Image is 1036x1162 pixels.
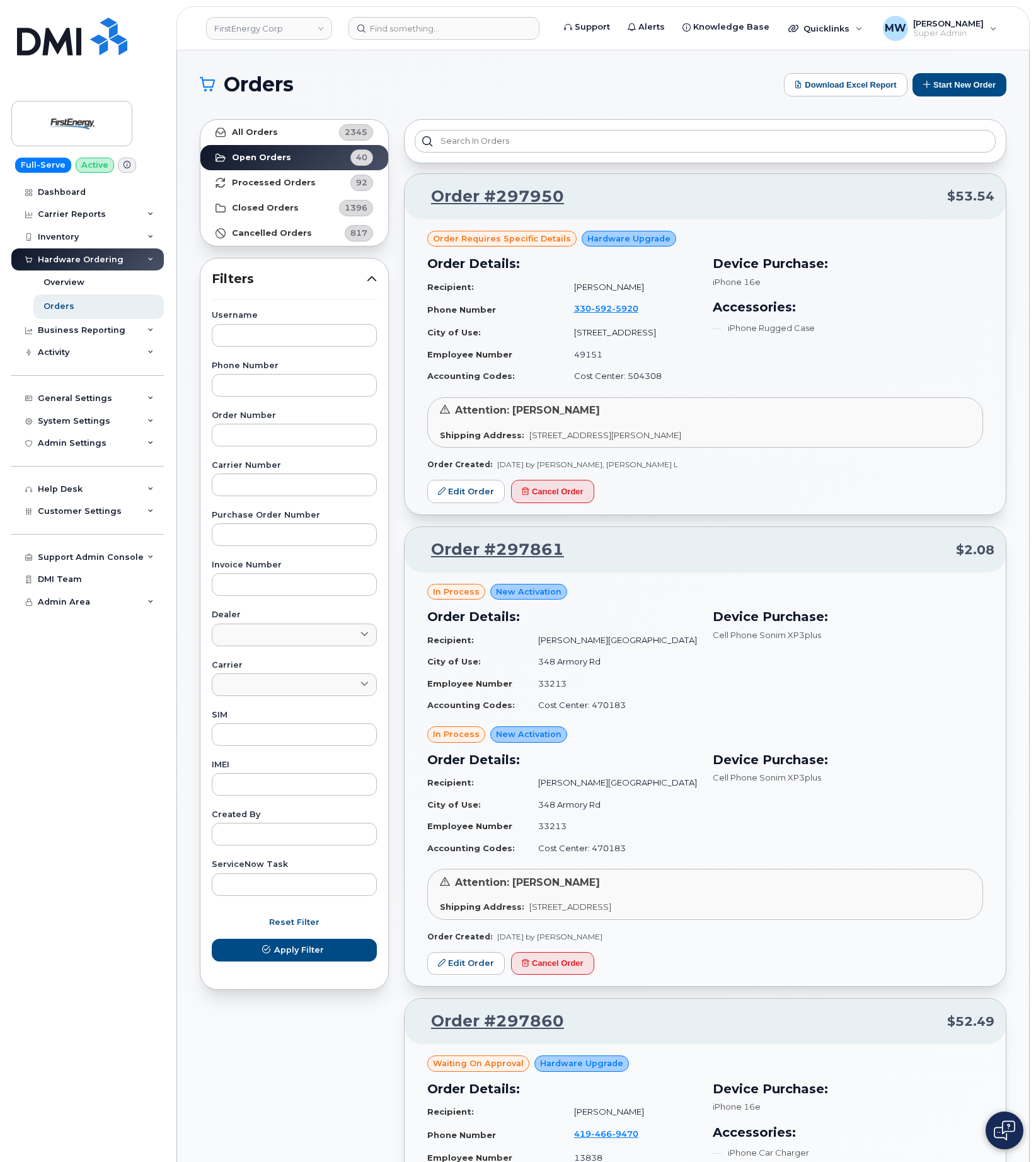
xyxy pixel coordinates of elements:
[212,561,377,569] label: Invoice Number
[427,678,512,688] strong: Employee Number
[427,254,698,273] h3: Order Details:
[912,73,1006,96] button: Start New Order
[232,153,291,163] strong: Open Orders
[416,1010,564,1033] a: Order #297860
[713,1123,983,1142] h3: Accessories:
[574,303,653,313] a: 3305925920
[212,270,367,288] span: Filters
[427,843,515,853] strong: Accounting Codes:
[527,794,698,816] td: 348 Armory Rd
[947,1013,994,1031] span: $52.49
[212,412,377,420] label: Order Number
[427,932,492,941] strong: Order Created:
[427,1107,474,1117] strong: Recipient:
[563,365,698,387] td: Cost Center: 504308
[427,777,474,787] strong: Recipient:
[345,202,367,214] span: 1396
[511,952,594,975] button: Cancel Order
[427,480,505,503] a: Edit Order
[527,673,698,695] td: 33213
[212,511,377,520] label: Purchase Order Number
[427,821,512,831] strong: Employee Number
[497,460,678,469] span: [DATE] by [PERSON_NAME], [PERSON_NAME] L
[427,1130,496,1140] strong: Phone Number
[427,327,481,337] strong: City of Use:
[784,73,907,96] button: Download Excel Report
[345,126,367,138] span: 2345
[713,254,983,273] h3: Device Purchase:
[563,344,698,366] td: 49151
[527,694,698,716] td: Cost Center: 470183
[212,861,377,869] label: ServiceNow Task
[232,203,299,213] strong: Closed Orders
[591,303,612,313] span: 592
[563,276,698,298] td: [PERSON_NAME]
[224,75,294,94] span: Orders
[497,932,602,941] span: [DATE] by [PERSON_NAME]
[200,221,388,246] a: Cancelled Orders817
[563,322,698,344] td: [STREET_ADDRESS]
[455,876,600,888] span: Attention: [PERSON_NAME]
[713,630,821,640] span: Cell Phone Sonim XP3plus
[212,911,377,934] button: Reset Filter
[212,939,377,962] button: Apply Filter
[415,130,996,153] input: Search in orders
[527,629,698,651] td: [PERSON_NAME][GEOGRAPHIC_DATA]
[527,651,698,673] td: 348 Armory Rd
[563,1101,698,1123] td: [PERSON_NAME]
[455,404,600,416] span: Attention: [PERSON_NAME]
[713,772,821,782] span: Cell Phone Sonim XP3plus
[356,177,367,189] span: 92
[200,145,388,170] a: Open Orders40
[713,277,761,287] span: iPhone 16e
[433,233,571,245] span: Order requires Specific details
[527,837,698,859] td: Cost Center: 470183
[994,1120,1015,1141] img: Open chat
[427,750,698,769] h3: Order Details:
[232,127,278,137] strong: All Orders
[416,185,564,208] a: Order #297950
[496,728,561,740] span: New Activation
[427,371,515,381] strong: Accounting Codes:
[433,728,480,740] span: in process
[274,944,324,956] span: Apply Filter
[416,538,564,561] a: Order #297861
[496,586,561,598] span: New Activation
[350,227,367,239] span: 817
[713,322,983,334] li: iPhone Rugged Case
[427,700,515,710] strong: Accounting Codes:
[427,656,481,666] strong: City of Use:
[212,362,377,370] label: Phone Number
[529,902,611,912] span: [STREET_ADDRESS]
[427,349,512,359] strong: Employee Number
[527,815,698,837] td: 33213
[540,1057,623,1069] span: Hardware Upgrade
[269,916,319,928] span: Reset Filter
[587,233,671,245] span: Hardware Upgrade
[212,462,377,470] label: Carrier Number
[427,1079,698,1098] h3: Order Details:
[212,311,377,320] label: Username
[200,170,388,195] a: Processed Orders92
[427,460,492,469] strong: Order Created:
[200,120,388,145] a: All Orders2345
[212,811,377,819] label: Created By
[427,607,698,626] h3: Order Details:
[356,151,367,163] span: 40
[200,195,388,221] a: Closed Orders1396
[427,282,474,292] strong: Recipient:
[427,635,474,645] strong: Recipient:
[947,187,994,206] span: $53.54
[713,1101,761,1112] span: iPhone 16e
[574,1129,638,1139] span: 419
[713,298,983,317] h3: Accessories:
[440,430,524,440] strong: Shipping Address:
[713,750,983,769] h3: Device Purchase:
[713,1079,983,1098] h3: Device Purchase:
[440,902,524,912] strong: Shipping Address:
[574,303,638,313] span: 330
[574,1129,653,1139] a: 4194669470
[591,1129,612,1139] span: 466
[212,711,377,719] label: SIM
